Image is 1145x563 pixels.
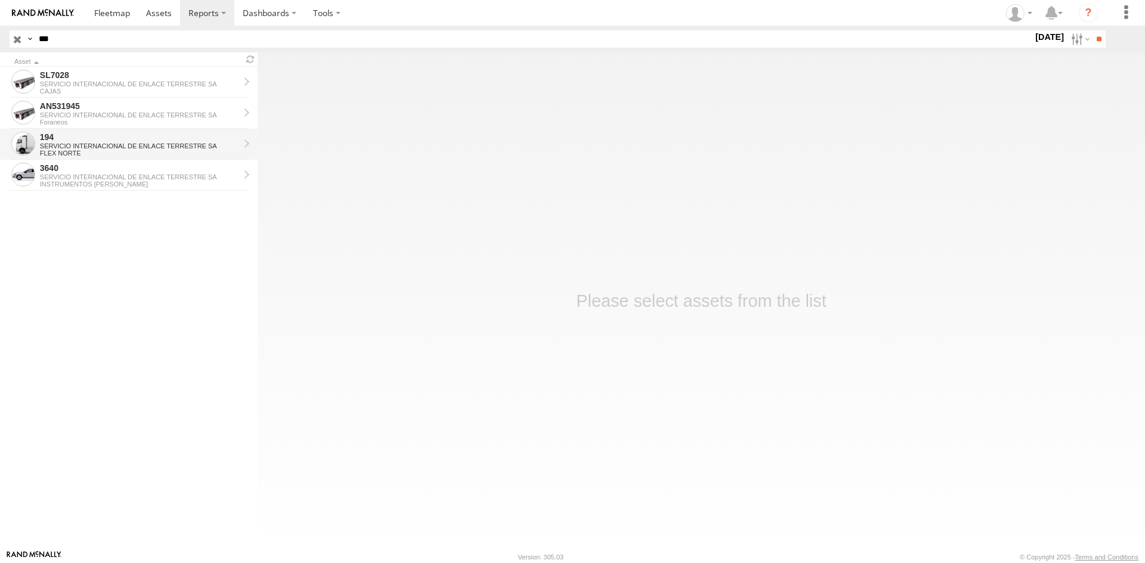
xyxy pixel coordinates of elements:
[40,142,239,150] div: SERVICIO INTERNACIONAL DE ENLACE TERRESTRE SA
[40,150,239,157] div: FLEX NORTE
[40,173,239,181] div: SERVICIO INTERNACIONAL DE ENLACE TERRESTRE SA
[40,111,239,119] div: SERVICIO INTERNACIONAL DE ENLACE TERRESTRE SA
[40,181,239,188] div: INSTRUMENTOS [PERSON_NAME]
[40,101,239,111] div: AN531945 - View Asset History
[40,132,239,142] div: 194 - View Asset History
[1079,4,1098,23] i: ?
[40,70,239,80] div: SL7028 - View Asset History
[1020,553,1138,561] div: © Copyright 2025 -
[1033,30,1066,43] label: [DATE]
[518,553,564,561] div: Version: 305.03
[1075,553,1138,561] a: Terms and Conditions
[40,163,239,173] div: 3640 - View Asset History
[25,30,35,48] label: Search Query
[7,551,61,563] a: Visit our Website
[1002,4,1036,22] div: DAVID ARRIETA
[14,59,239,65] div: Click to Sort
[12,9,74,17] img: rand-logo.svg
[40,119,239,126] div: Foraneos
[40,80,239,88] div: SERVICIO INTERNACIONAL DE ENLACE TERRESTRE SA
[40,88,239,95] div: CAJAS
[1066,30,1092,48] label: Search Filter Options
[243,54,258,65] span: Refresh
